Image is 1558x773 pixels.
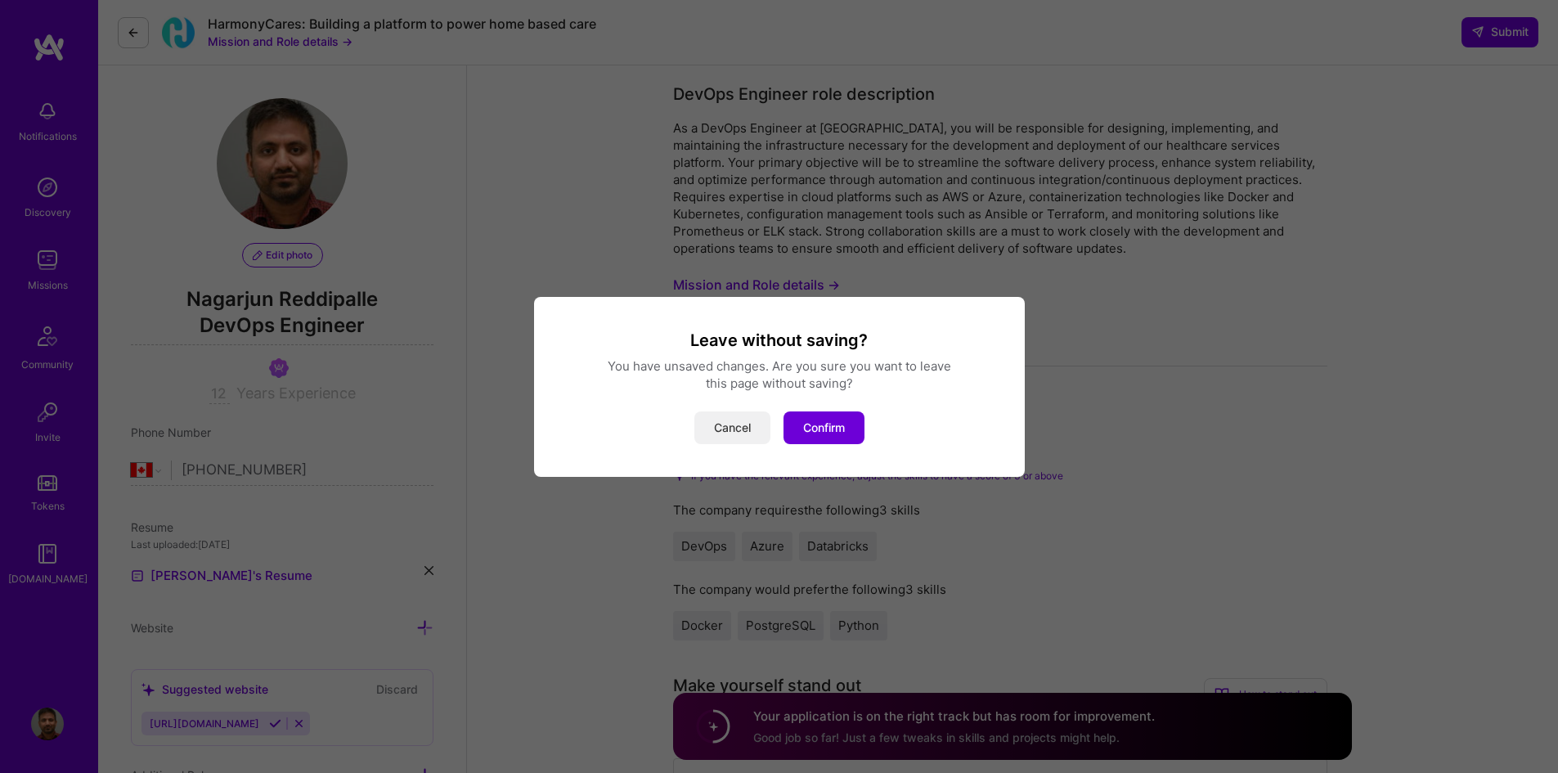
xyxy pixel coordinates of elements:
[783,411,864,444] button: Confirm
[694,411,770,444] button: Cancel
[534,297,1025,477] div: modal
[554,357,1005,375] div: You have unsaved changes. Are you sure you want to leave
[554,375,1005,392] div: this page without saving?
[554,330,1005,351] h3: Leave without saving?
